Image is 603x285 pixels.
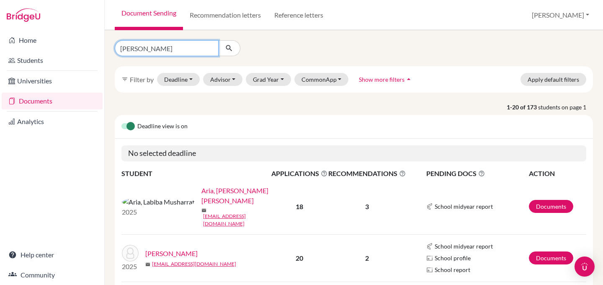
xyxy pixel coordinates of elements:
a: Community [2,267,103,283]
span: mail [201,208,206,213]
strong: 1-20 of 173 [507,103,538,111]
p: 2025 [122,207,195,217]
a: Documents [2,93,103,109]
a: Documents [529,200,573,213]
i: arrow_drop_up [405,75,413,83]
span: PENDING DOCS [426,168,528,179]
th: STUDENT [121,168,271,179]
img: Aria, Labiba Musharrat [122,197,195,207]
h5: No selected deadline [121,145,586,161]
a: [EMAIL_ADDRESS][DOMAIN_NAME] [152,260,236,268]
i: filter_list [121,76,128,83]
p: 2025 [122,262,139,272]
p: 2 [328,253,406,263]
a: Aria, [PERSON_NAME] [PERSON_NAME] [201,186,277,206]
img: Common App logo [426,203,433,210]
span: RECOMMENDATIONS [328,168,406,179]
span: School midyear report [435,242,493,251]
button: Apply default filters [521,73,586,86]
b: 20 [296,254,303,262]
button: [PERSON_NAME] [528,7,593,23]
th: ACTION [528,168,586,179]
a: Analytics [2,113,103,130]
span: mail [145,262,150,267]
span: students on page 1 [538,103,593,111]
b: 18 [296,202,303,210]
span: APPLICATIONS [271,168,327,179]
a: Students [2,52,103,69]
a: Documents [529,251,573,264]
button: Grad Year [246,73,291,86]
input: Find student by name... [115,40,219,56]
button: Deadline [157,73,200,86]
span: School midyear report [435,202,493,211]
a: Universities [2,73,103,89]
img: Parchments logo [426,267,433,273]
img: Sadat, Lamisa Sayara [122,245,139,262]
a: Home [2,32,103,49]
a: Help center [2,246,103,263]
button: Show more filtersarrow_drop_up [352,73,420,86]
span: Deadline view is on [137,122,188,132]
span: School report [435,265,470,274]
button: Advisor [203,73,243,86]
span: School profile [435,254,471,262]
p: 3 [328,202,406,212]
img: Common App logo [426,243,433,250]
div: Open Intercom Messenger [575,256,595,277]
img: Bridge-U [7,8,40,22]
span: Show more filters [359,76,405,83]
button: CommonApp [294,73,349,86]
span: Filter by [130,75,154,83]
img: Parchments logo [426,255,433,262]
a: [EMAIL_ADDRESS][DOMAIN_NAME] [203,212,277,228]
a: [PERSON_NAME] [145,249,198,259]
